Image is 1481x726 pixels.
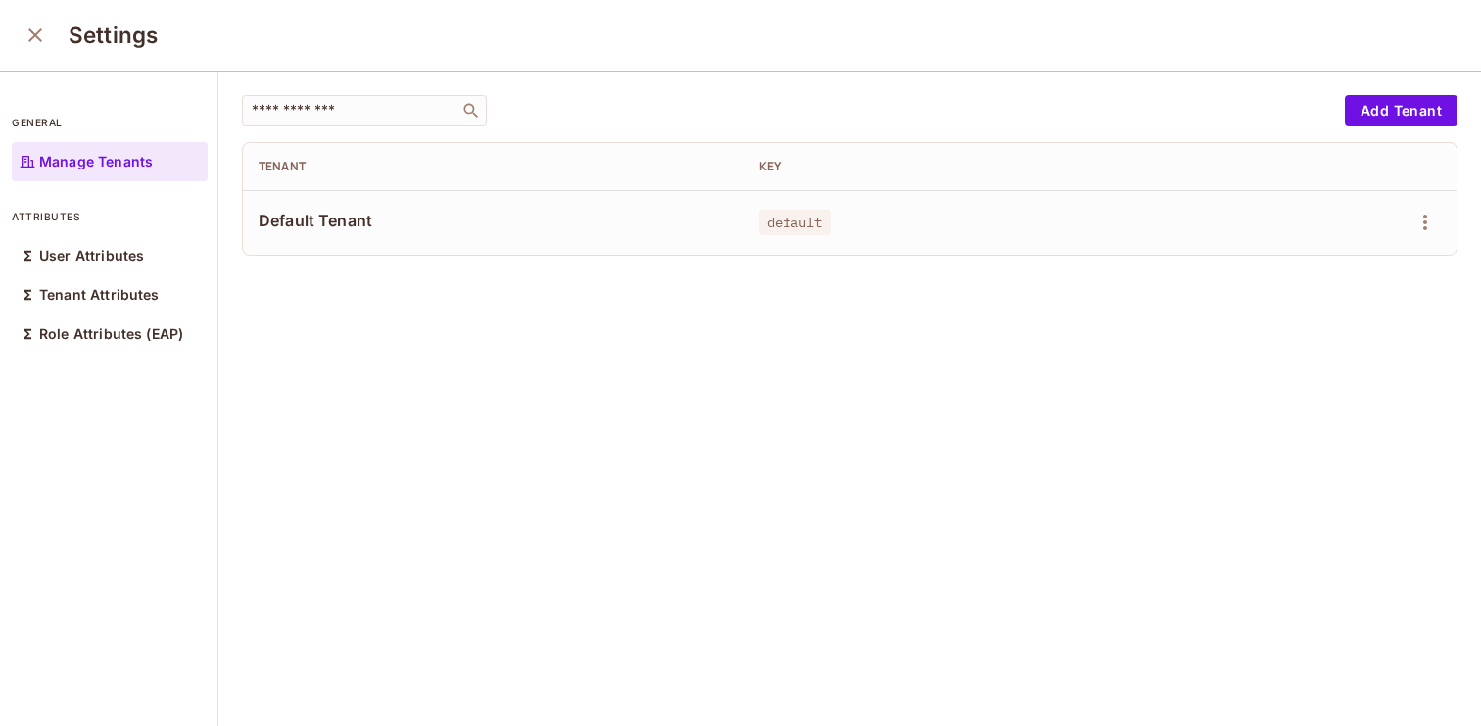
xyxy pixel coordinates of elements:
p: general [12,115,208,130]
p: Role Attributes (EAP) [39,326,183,342]
button: close [16,16,55,55]
p: Tenant Attributes [39,287,160,303]
div: Tenant [259,159,728,174]
button: Add Tenant [1345,95,1457,126]
h3: Settings [69,22,158,49]
span: Default Tenant [259,210,728,231]
span: default [759,210,831,235]
p: User Attributes [39,248,144,264]
p: Manage Tenants [39,154,153,169]
p: attributes [12,209,208,224]
div: Key [759,159,1228,174]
